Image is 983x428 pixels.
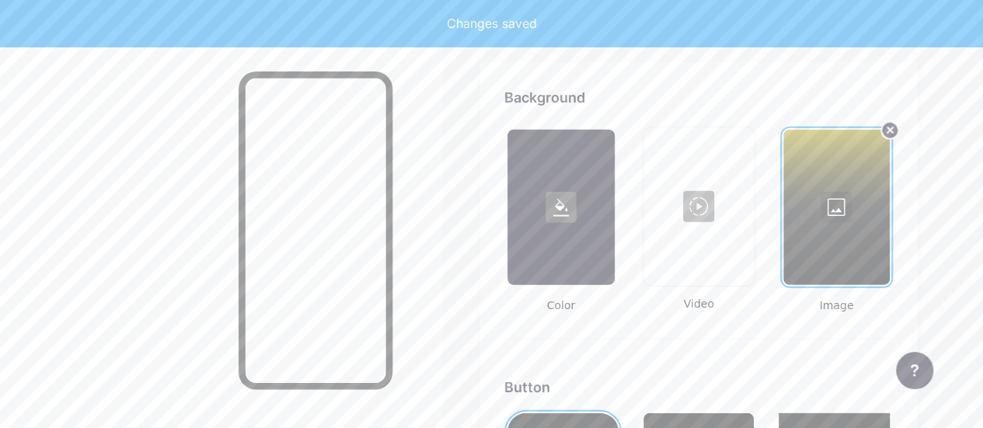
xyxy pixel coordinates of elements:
[643,296,755,312] span: Video
[504,377,893,398] div: Button
[447,14,537,33] div: Changes saved
[504,87,893,108] div: Background
[780,298,893,314] span: Image
[504,298,617,314] span: Color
